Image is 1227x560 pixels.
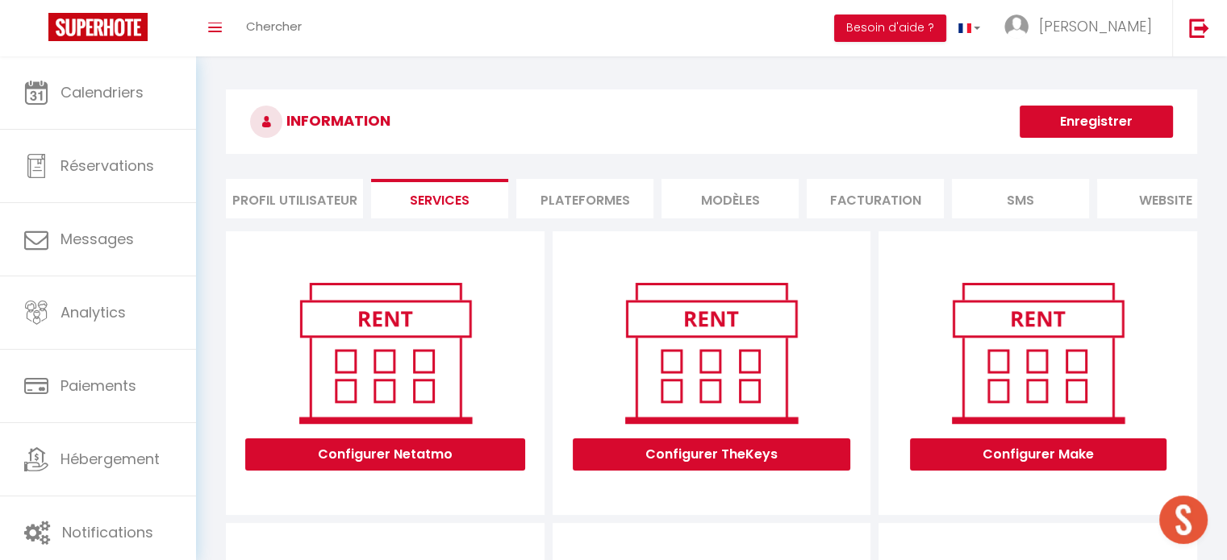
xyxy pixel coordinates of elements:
[371,179,508,218] li: Services
[61,449,160,469] span: Hébergement
[1159,496,1208,544] div: Ouvrir le chat
[282,276,488,430] img: rent.png
[952,179,1089,218] li: SMS
[246,18,302,35] span: Chercher
[48,13,148,41] img: Super Booking
[516,179,653,218] li: Plateformes
[1020,106,1173,138] button: Enregistrer
[834,15,946,42] button: Besoin d'aide ?
[61,82,144,102] span: Calendriers
[935,276,1141,430] img: rent.png
[1189,18,1209,38] img: logout
[61,156,154,176] span: Réservations
[245,438,525,471] button: Configurer Netatmo
[608,276,814,430] img: rent.png
[226,179,363,218] li: Profil Utilisateur
[226,89,1197,154] h3: INFORMATION
[661,179,799,218] li: MODÈLES
[1004,15,1029,39] img: ...
[62,522,153,542] span: Notifications
[61,375,136,396] span: Paiements
[61,229,134,249] span: Messages
[910,438,1166,471] button: Configurer Make
[61,302,126,322] span: Analytics
[1039,16,1152,36] span: [PERSON_NAME]
[573,438,850,471] button: Configurer TheKeys
[807,179,944,218] li: Facturation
